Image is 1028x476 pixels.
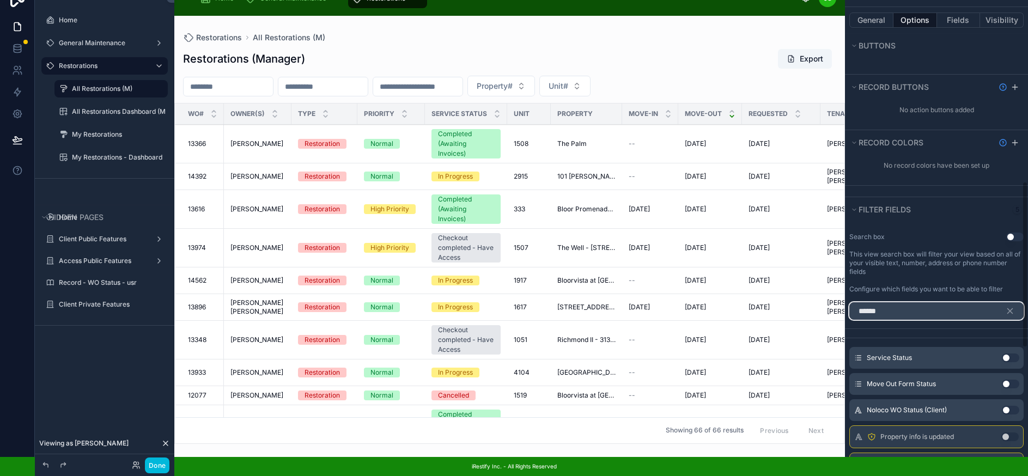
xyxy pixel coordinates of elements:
[188,205,205,213] span: 13616
[72,84,161,93] label: All Restorations (M)
[827,109,875,118] span: Tenant Name
[666,426,744,435] span: Showing 66 of 66 results
[1013,205,1021,214] div: 5
[59,62,146,70] label: Restorations
[999,83,1007,91] svg: Show help information
[59,257,146,265] label: Access Public Features
[937,13,981,28] button: Fields
[59,213,161,222] label: Home
[188,276,217,285] a: 14562
[867,406,947,414] span: Noloco WO Status (Client)
[72,130,161,139] label: My Restorations
[849,135,994,150] button: Record colors
[188,303,206,312] span: 13896
[188,243,217,252] a: 13974
[859,138,923,147] span: Record colors
[39,210,163,225] button: Hidden pages
[59,278,161,287] label: Record - WO Status - usr
[849,250,1024,276] label: This view search box will filter your view based on all of your visible text, number, address or ...
[188,172,206,181] span: 14392
[188,243,206,252] span: 13974
[188,391,217,400] a: 12077
[849,80,994,95] button: Record buttons
[298,109,315,118] span: Type
[188,335,217,344] a: 13348
[849,233,885,241] label: Search box
[859,82,929,91] span: Record buttons
[980,13,1024,28] button: Visibility
[849,202,1008,217] button: Filter fields
[685,109,722,118] span: Move-Out
[230,109,265,118] span: Owner(s)
[188,368,217,377] a: 13933
[845,157,1028,174] div: No record colors have been set up
[72,107,166,116] label: All Restorations Dashboard (M)
[72,153,162,162] label: My Restorations - Dashboard
[188,109,204,118] span: WO#
[849,38,1017,53] button: Buttons
[880,432,954,441] span: Property info is updated
[59,39,146,47] label: General Maintenance
[188,368,206,377] span: 13933
[188,172,217,181] a: 14392
[188,391,206,400] span: 12077
[867,353,912,362] span: Service Status
[859,41,896,50] span: Buttons
[188,276,206,285] span: 14562
[188,139,217,148] a: 13366
[188,205,217,213] a: 13616
[59,300,161,309] label: Client Private Features
[849,285,1003,294] label: Configure which fields you want to be able to filter
[629,109,658,118] span: Move-In
[59,16,161,25] label: Home
[188,335,206,344] span: 13348
[188,139,206,148] span: 13366
[188,303,217,312] a: 13896
[59,235,146,243] label: Client Public Features
[859,205,911,214] span: Filter fields
[557,109,593,118] span: Property
[364,109,394,118] span: Priority
[749,109,788,118] span: Requested
[849,13,893,28] button: General
[431,109,487,118] span: Service Status
[514,109,530,118] span: Unit
[999,138,1007,147] svg: Show help information
[39,439,129,448] span: Viewing as [PERSON_NAME]
[845,101,1028,119] div: No action buttons added
[867,380,936,388] span: Move Out Form Status
[893,13,937,28] button: Options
